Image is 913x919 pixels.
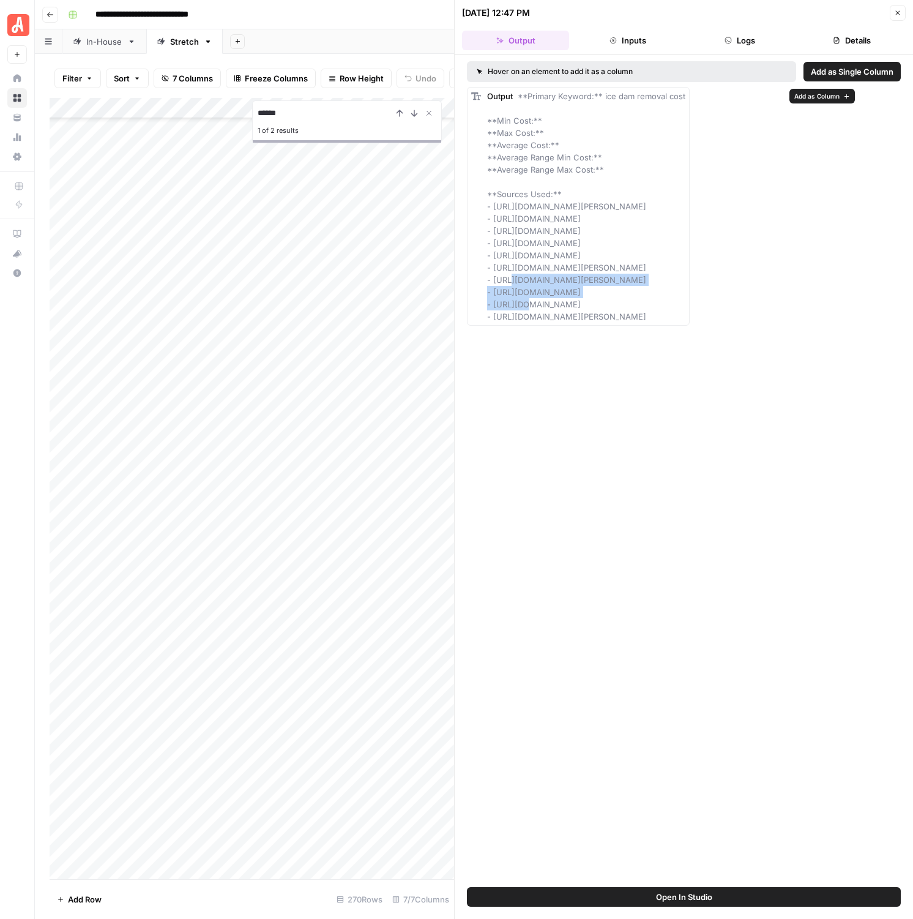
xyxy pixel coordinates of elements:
[62,72,82,84] span: Filter
[106,69,149,88] button: Sort
[7,127,27,147] a: Usage
[7,147,27,167] a: Settings
[7,108,27,127] a: Your Data
[656,891,712,903] span: Open In Studio
[7,88,27,108] a: Browse
[7,224,27,244] a: AirOps Academy
[321,69,392,88] button: Row Height
[54,69,101,88] button: Filter
[245,72,308,84] span: Freeze Columns
[687,31,794,50] button: Logs
[487,91,685,321] span: **Primary Keyword:** ice dam removal cost **Min Cost:** **Max Cost:** **Average Cost:** **Average...
[574,31,681,50] button: Inputs
[811,66,893,78] span: Add as Single Column
[799,31,906,50] button: Details
[8,244,26,263] div: What's new?
[462,31,569,50] button: Output
[803,62,901,81] button: Add as Single Column
[340,72,384,84] span: Row Height
[173,72,213,84] span: 7 Columns
[50,890,109,909] button: Add Row
[487,91,513,101] span: Output
[462,7,530,19] div: [DATE] 12:47 PM
[7,10,27,40] button: Workspace: Angi
[62,29,146,54] a: In-House
[114,72,130,84] span: Sort
[68,893,102,906] span: Add Row
[86,36,122,48] div: In-House
[477,66,710,77] div: Hover on an element to add it as a column
[226,69,316,88] button: Freeze Columns
[7,244,27,263] button: What's new?
[258,123,436,138] div: 1 of 2 results
[332,890,387,909] div: 270 Rows
[467,887,901,907] button: Open In Studio
[7,14,29,36] img: Angi Logo
[154,69,221,88] button: 7 Columns
[392,106,407,121] button: Previous Result
[407,106,422,121] button: Next Result
[387,890,454,909] div: 7/7 Columns
[146,29,223,54] a: Stretch
[7,263,27,283] button: Help + Support
[422,106,436,121] button: Close Search
[794,91,840,101] span: Add as Column
[789,89,855,103] button: Add as Column
[170,36,199,48] div: Stretch
[416,72,436,84] span: Undo
[7,69,27,88] a: Home
[397,69,444,88] button: Undo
